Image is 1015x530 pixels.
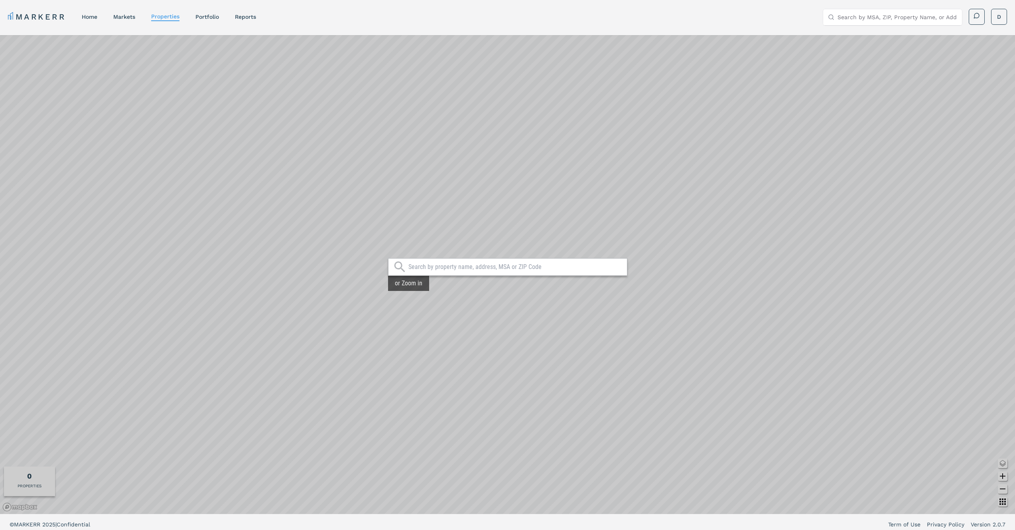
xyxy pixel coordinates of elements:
button: Change style map button [998,459,1007,468]
span: D [997,13,1001,21]
div: PROPERTIES [18,483,41,489]
a: markets [113,14,135,20]
button: Zoom in map button [998,471,1007,481]
button: D [991,9,1007,25]
a: Mapbox logo [2,502,37,512]
span: Confidential [57,521,90,528]
input: Search by property name, address, MSA or ZIP Code [408,263,623,271]
span: MARKERR [14,521,42,528]
input: Search by MSA, ZIP, Property Name, or Address [838,9,957,25]
a: properties [151,13,179,20]
a: Term of Use [888,520,920,528]
button: Other options map button [998,497,1007,506]
a: Version 2.0.7 [971,520,1005,528]
a: reports [235,14,256,20]
div: Total of properties [27,471,32,481]
div: or Zoom in [388,276,429,291]
a: home [82,14,97,20]
a: Privacy Policy [927,520,964,528]
a: MARKERR [8,11,66,22]
button: Zoom out map button [998,484,1007,494]
a: Portfolio [195,14,219,20]
span: 2025 | [42,521,57,528]
span: © [10,521,14,528]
